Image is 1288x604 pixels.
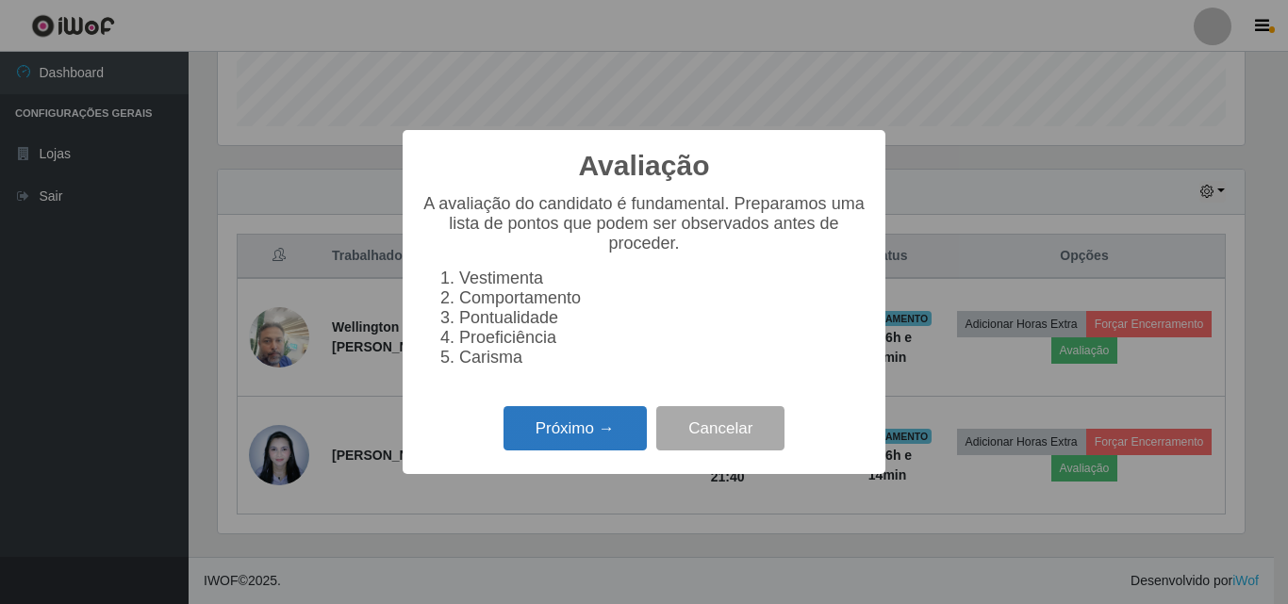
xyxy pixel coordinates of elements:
[504,406,647,450] button: Próximo →
[459,308,867,328] li: Pontualidade
[421,194,867,253] p: A avaliação do candidato é fundamental. Preparamos uma lista de pontos que podem ser observados a...
[579,149,710,183] h2: Avaliação
[459,328,867,348] li: Proeficiência
[459,288,867,308] li: Comportamento
[459,269,867,288] li: Vestimenta
[459,348,867,367] li: Carisma
[656,406,784,450] button: Cancelar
